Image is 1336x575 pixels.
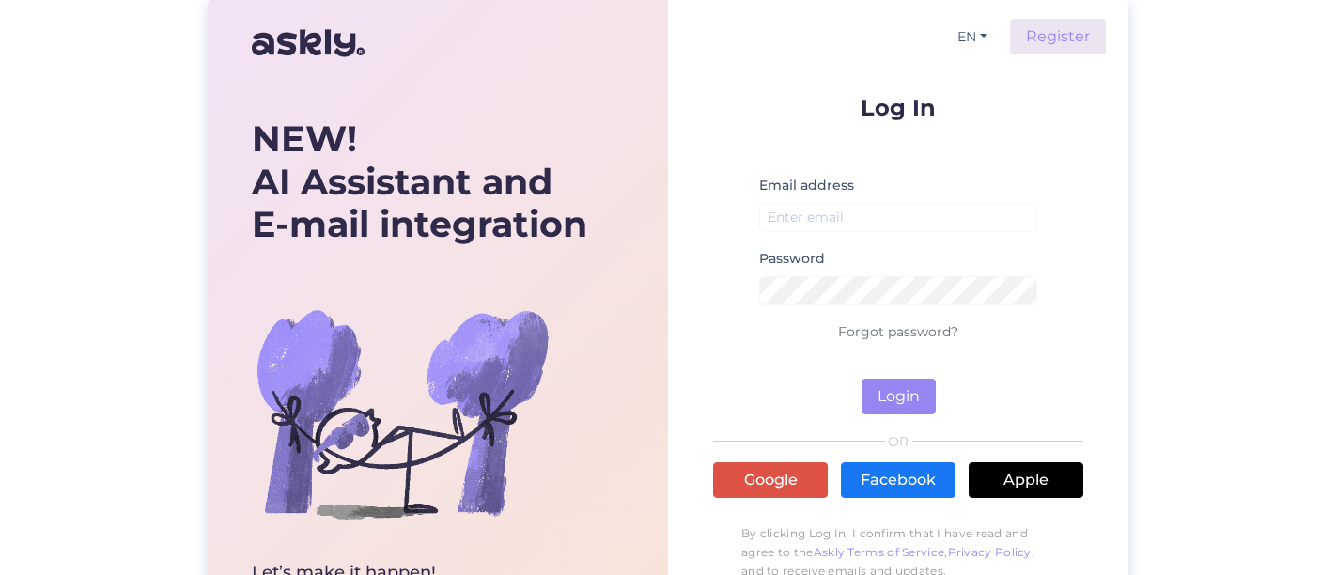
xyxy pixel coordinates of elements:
a: Register [1010,19,1106,54]
img: bg-askly [252,263,552,564]
a: Forgot password? [838,323,958,340]
p: Log In [713,96,1083,119]
span: OR [885,435,912,448]
img: Askly [252,21,365,66]
a: Facebook [841,462,955,498]
a: Apple [969,462,1083,498]
label: Password [759,249,825,269]
label: Email address [759,176,854,195]
input: Enter email [759,203,1037,232]
button: EN [950,23,995,51]
a: Privacy Policy [948,545,1032,559]
a: Google [713,462,828,498]
button: Login [862,379,936,414]
a: Askly Terms of Service [814,545,945,559]
div: AI Assistant and E-mail integration [252,117,587,246]
b: NEW! [252,117,357,161]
